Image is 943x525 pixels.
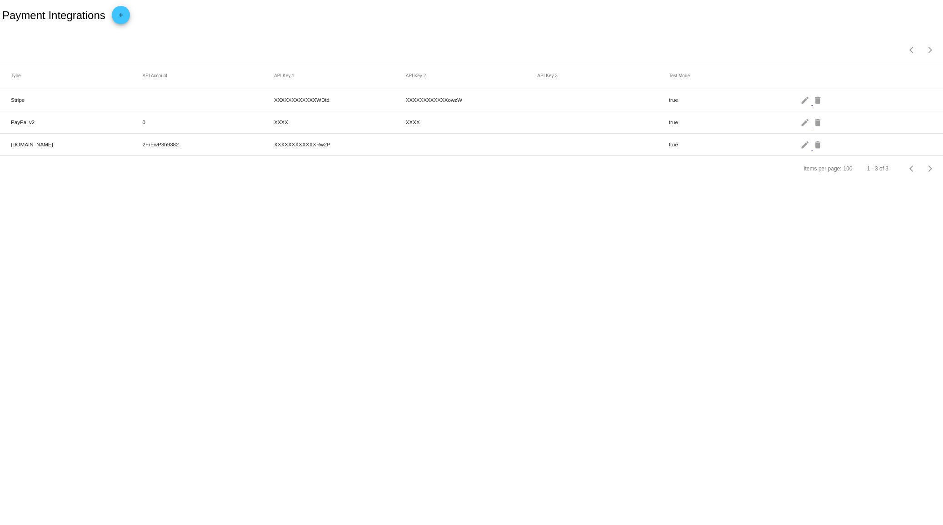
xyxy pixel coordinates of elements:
mat-header-cell: API Key 3 [537,73,669,78]
mat-cell: XXXXXXXXXXXXRw2P [274,139,406,150]
mat-icon: edit [800,137,811,151]
mat-icon: edit [800,93,811,107]
mat-cell: XXXX [274,117,406,127]
mat-cell: [DOMAIN_NAME] [11,139,143,150]
mat-cell: 0 [143,117,274,127]
mat-header-cell: API Key 2 [406,73,538,78]
button: Previous page [903,160,921,178]
mat-header-cell: API Account [143,73,274,78]
mat-icon: delete [813,115,824,129]
mat-cell: true [669,95,801,105]
mat-cell: XXXX [406,117,538,127]
mat-icon: add [115,12,126,23]
mat-cell: Stripe [11,95,143,105]
button: Next page [921,41,939,59]
div: Items per page: [803,165,841,172]
mat-cell: XXXXXXXXXXXXWDtd [274,95,406,105]
mat-cell: PayPal v2 [11,117,143,127]
mat-header-cell: Type [11,73,143,78]
h2: Payment Integrations [2,9,105,22]
mat-cell: XXXXXXXXXXXXowzW [406,95,538,105]
mat-icon: delete [813,137,824,151]
mat-header-cell: Test Mode [669,73,801,78]
mat-cell: true [669,139,801,150]
mat-icon: delete [813,93,824,107]
div: 100 [843,165,853,172]
mat-icon: edit [800,115,811,129]
mat-header-cell: API Key 1 [274,73,406,78]
mat-cell: 2FrEwP3h9382 [143,139,274,150]
button: Previous page [903,41,921,59]
mat-cell: true [669,117,801,127]
button: Next page [921,160,939,178]
div: 1 - 3 of 3 [867,165,888,172]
